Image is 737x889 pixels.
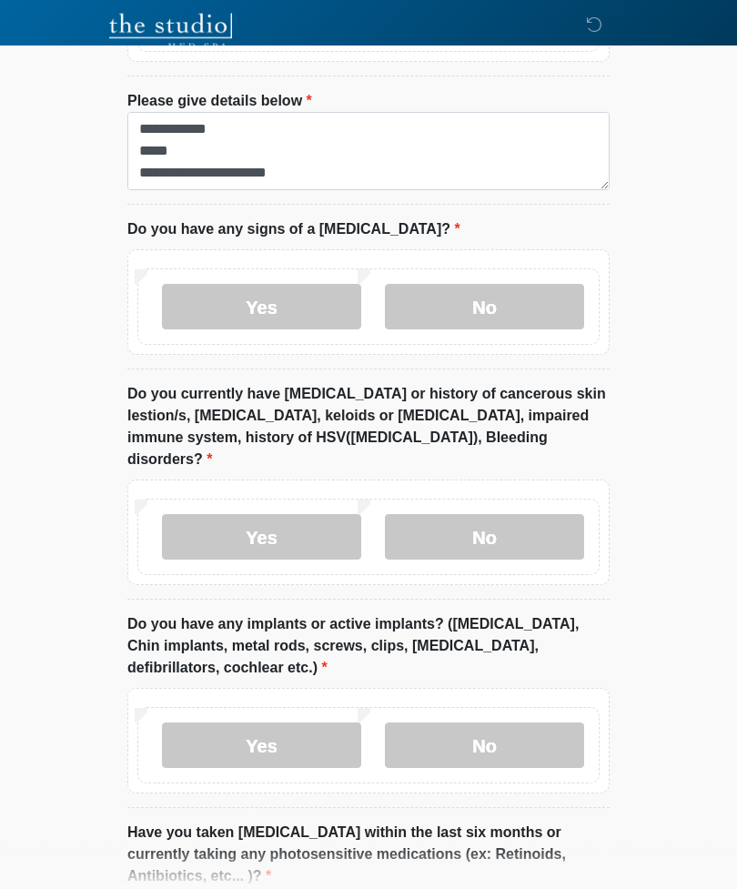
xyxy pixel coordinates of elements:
label: Have you taken [MEDICAL_DATA] within the last six months or currently taking any photosensitive m... [127,823,610,888]
label: Yes [162,723,361,769]
label: No [385,515,584,561]
label: No [385,723,584,769]
label: Do you currently have [MEDICAL_DATA] or history of cancerous skin lestion/s, [MEDICAL_DATA], kelo... [127,384,610,471]
label: Yes [162,515,361,561]
img: The Studio Med Spa Logo [109,14,232,50]
label: Yes [162,285,361,330]
label: Please give details below [127,91,312,113]
label: No [385,285,584,330]
label: Do you have any implants or active implants? ([MEDICAL_DATA], Chin implants, metal rods, screws, ... [127,614,610,680]
label: Do you have any signs of a [MEDICAL_DATA]? [127,219,460,241]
